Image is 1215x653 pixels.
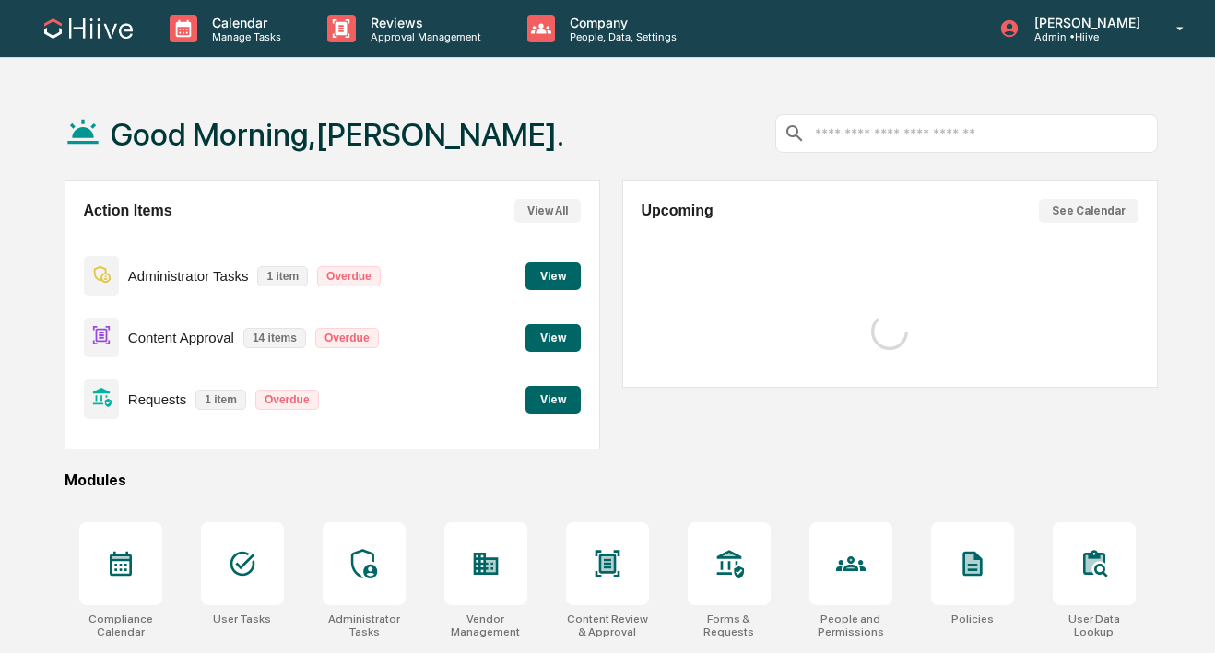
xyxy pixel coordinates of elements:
[525,266,581,284] a: View
[197,15,290,30] p: Calendar
[195,390,246,410] p: 1 item
[356,15,490,30] p: Reviews
[514,199,581,223] button: View All
[525,328,581,345] a: View
[255,390,319,410] p: Overdue
[555,15,686,30] p: Company
[555,30,686,43] p: People, Data, Settings
[525,386,581,414] button: View
[128,391,186,407] p: Requests
[84,203,172,219] h2: Action Items
[128,330,234,345] p: Content Approval
[688,612,771,638] div: Forms & Requests
[1053,612,1136,638] div: User Data Lookup
[951,612,994,625] div: Policies
[65,472,1158,489] div: Modules
[642,203,714,219] h2: Upcoming
[525,262,581,290] button: View
[315,328,379,348] p: Overdue
[1020,15,1150,30] p: [PERSON_NAME]
[213,612,271,625] div: User Tasks
[257,266,308,286] p: 1 item
[323,612,406,638] div: Administrator Tasks
[79,612,162,638] div: Compliance Calendar
[197,30,290,43] p: Manage Tasks
[1039,199,1138,223] button: See Calendar
[243,328,306,348] p: 14 items
[809,612,892,638] div: People and Permissions
[1020,30,1150,43] p: Admin • Hiive
[525,324,581,352] button: View
[44,18,133,39] img: logo
[525,390,581,407] a: View
[128,268,249,284] p: Administrator Tasks
[566,612,649,638] div: Content Review & Approval
[444,612,527,638] div: Vendor Management
[317,266,381,286] p: Overdue
[356,30,490,43] p: Approval Management
[111,116,564,153] h1: Good Morning,[PERSON_NAME].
